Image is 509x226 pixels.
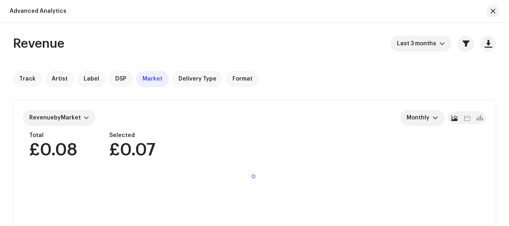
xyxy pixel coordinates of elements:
span: DSP [115,76,126,82]
span: Monthly [407,110,433,126]
div: Selected [109,132,156,139]
span: Last 3 months [397,36,439,52]
div: dropdown trigger [439,36,445,52]
span: Market [142,76,162,82]
div: dropdown trigger [433,110,438,126]
span: Format [232,76,252,82]
span: Delivery Type [178,76,216,82]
